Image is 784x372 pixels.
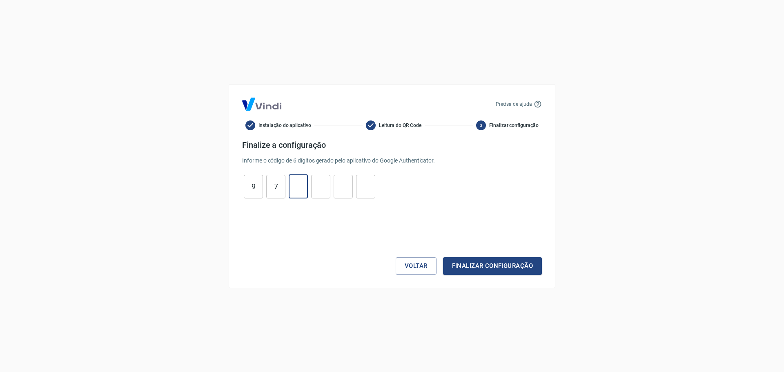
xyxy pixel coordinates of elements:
[443,257,542,274] button: Finalizar configuração
[496,100,532,108] p: Precisa de ajuda
[242,156,542,165] p: Informe o código de 6 dígitos gerado pelo aplicativo do Google Authenticator.
[242,140,542,150] h4: Finalize a configuração
[489,122,539,129] span: Finalizar configuração
[379,122,421,129] span: Leitura do QR Code
[480,123,482,128] text: 3
[242,98,281,111] img: Logo Vind
[258,122,311,129] span: Instalação do aplicativo
[396,257,437,274] button: Voltar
